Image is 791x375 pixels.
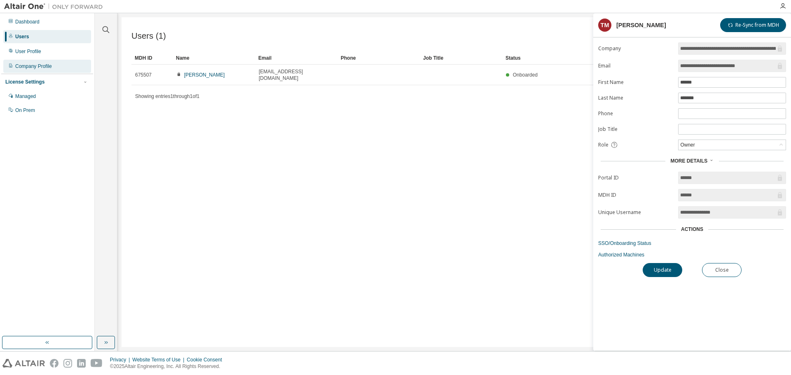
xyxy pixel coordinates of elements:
[258,51,334,65] div: Email
[132,356,187,363] div: Website Terms of Use
[720,18,786,32] button: Re-Sync from MDH
[505,51,734,65] div: Status
[15,48,41,55] div: User Profile
[4,2,107,11] img: Altair One
[50,359,59,368] img: facebook.svg
[598,79,673,86] label: First Name
[598,126,673,133] label: Job Title
[5,79,44,85] div: License Settings
[598,110,673,117] label: Phone
[176,51,252,65] div: Name
[598,209,673,216] label: Unique Username
[135,51,169,65] div: MDH ID
[131,31,166,41] span: Users (1)
[77,359,86,368] img: linkedin.svg
[259,68,334,82] span: [EMAIL_ADDRESS][DOMAIN_NAME]
[135,72,152,78] span: 675507
[513,72,538,78] span: Onboarded
[341,51,417,65] div: Phone
[184,72,225,78] a: [PERSON_NAME]
[15,19,40,25] div: Dashboard
[681,226,703,233] div: Actions
[598,175,673,181] label: Portal ID
[643,263,682,277] button: Update
[679,140,786,150] div: Owner
[616,22,666,28] div: [PERSON_NAME]
[679,140,696,149] div: Owner
[187,356,227,363] div: Cookie Consent
[598,252,786,258] a: Authorized Machines
[15,33,29,40] div: Users
[670,158,707,164] span: More Details
[15,93,36,100] div: Managed
[110,363,227,370] p: © 2025 Altair Engineering, Inc. All Rights Reserved.
[598,95,673,101] label: Last Name
[423,51,499,65] div: Job Title
[598,240,786,247] a: SSO/Onboarding Status
[110,356,132,363] div: Privacy
[702,263,742,277] button: Close
[598,19,611,32] div: TM
[135,93,199,99] span: Showing entries 1 through 1 of 1
[15,63,52,70] div: Company Profile
[598,192,673,198] label: MDH ID
[598,142,608,148] span: Role
[598,45,673,52] label: Company
[2,359,45,368] img: altair_logo.svg
[91,359,103,368] img: youtube.svg
[63,359,72,368] img: instagram.svg
[15,107,35,114] div: On Prem
[598,63,673,69] label: Email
